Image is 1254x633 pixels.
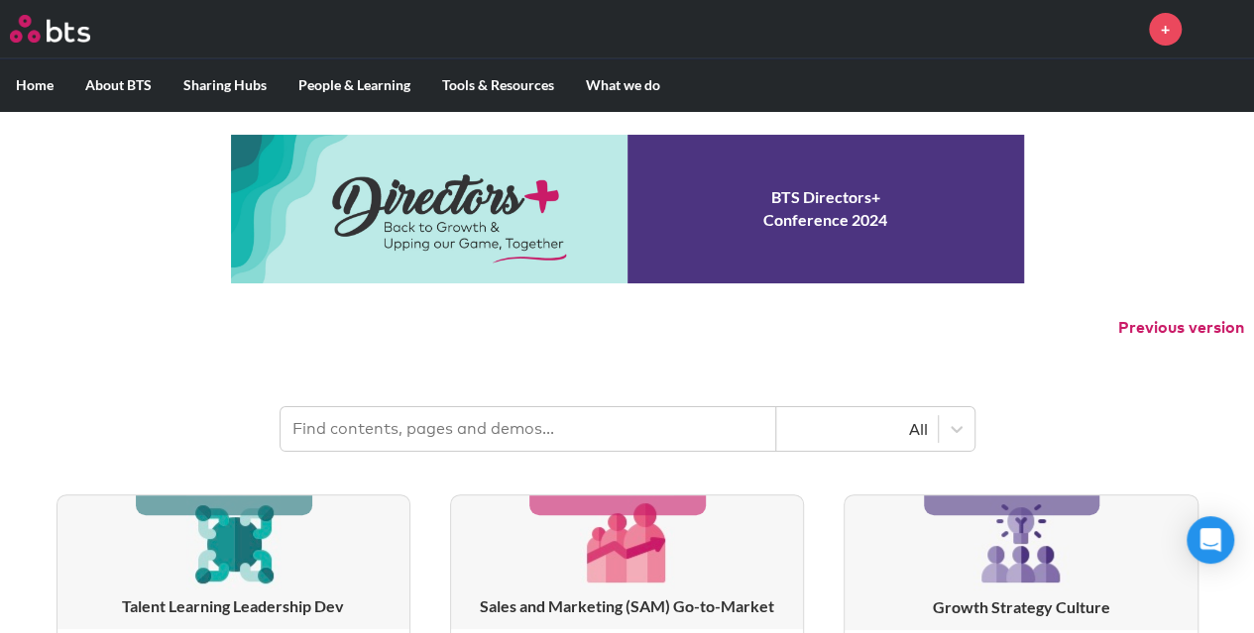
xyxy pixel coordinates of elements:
[1149,13,1182,46] a: +
[168,59,283,111] label: Sharing Hubs
[426,59,570,111] label: Tools & Resources
[973,495,1069,590] img: [object Object]
[1197,5,1244,53] img: Lance Wilke
[570,59,676,111] label: What we do
[57,595,409,617] h3: Talent Learning Leadership Dev
[283,59,426,111] label: People & Learning
[1197,5,1244,53] a: Profile
[1187,516,1234,564] div: Open Intercom Messenger
[231,135,1024,283] a: Conference 2024
[845,596,1197,618] h3: Growth Strategy Culture
[281,407,776,451] input: Find contents, pages and demos...
[186,495,281,589] img: [object Object]
[10,15,90,43] img: BTS Logo
[786,418,928,440] div: All
[10,15,127,43] a: Go home
[69,59,168,111] label: About BTS
[451,595,803,617] h3: Sales and Marketing (SAM) Go-to-Market
[1118,317,1244,339] button: Previous version
[580,495,674,589] img: [object Object]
